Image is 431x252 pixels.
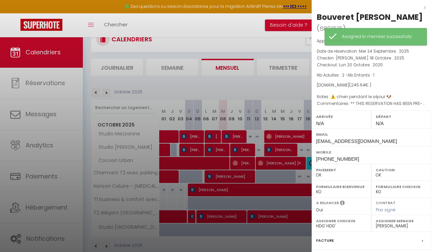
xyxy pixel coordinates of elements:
[376,200,396,204] label: Contrat
[312,3,426,12] div: x
[330,94,391,100] span: ⚠️ chien pendant le séjour 🐶
[316,113,367,120] label: Arrivée
[336,55,404,61] span: [PERSON_NAME] 18 Octobre . 2025
[316,138,397,144] span: [EMAIL_ADDRESS][DOMAIN_NAME]
[317,38,426,44] p: Appartement :
[316,121,324,126] span: N/A
[316,200,339,206] label: A relancer
[351,82,365,88] span: 245.64
[348,72,374,78] span: Nb Enfants : 1
[316,167,367,173] label: Paiement
[319,24,343,33] span: 6821515
[316,156,359,162] span: [PHONE_NUMBER]
[359,48,409,54] span: Mer 24 Septembre . 2025
[376,121,384,126] span: N/A
[317,100,426,107] p: Commentaires :
[316,131,427,138] label: Email
[376,167,427,173] label: Caution
[376,183,427,190] label: Formulaire Checkin
[316,217,367,224] label: Assigner Checkin
[316,183,367,190] label: Formulaire Bienvenue
[317,82,426,89] div: [DOMAIN_NAME]
[376,207,396,213] span: Pas signé
[317,55,426,62] p: Checkin :
[317,48,426,55] p: Date de réservation :
[317,24,346,33] span: ( )
[316,237,334,244] label: Facture
[317,72,374,78] span: Nb Adultes : 2 -
[376,217,427,224] label: Assigner Menage
[342,34,420,40] div: Assigned to member successfully
[376,113,427,120] label: Départ
[316,149,427,156] label: Mobile
[317,12,423,23] div: Bouveret [PERSON_NAME]
[349,82,371,88] span: ( € )
[317,62,426,68] p: Checkout :
[340,200,345,208] i: Sélectionner OUI si vous souhaiter envoyer les séquences de messages post-checkout
[317,93,426,100] p: Notes :
[339,62,383,68] span: Lun 20 Octobre . 2025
